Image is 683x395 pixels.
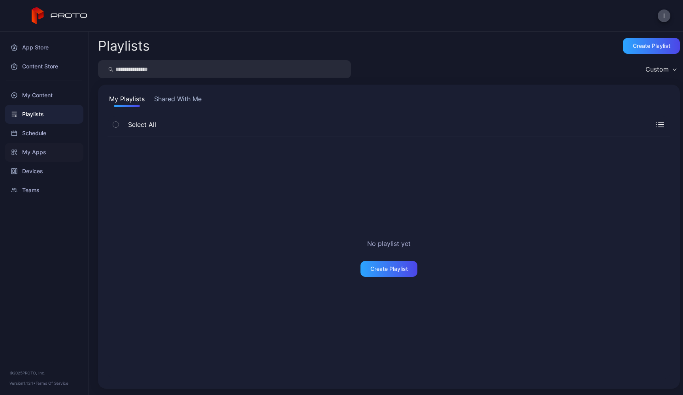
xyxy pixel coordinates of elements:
a: Teams [5,181,83,200]
div: Create Playlist [370,266,408,272]
div: Custom [645,65,669,73]
a: Content Store [5,57,83,76]
a: Terms Of Service [36,381,68,386]
button: My Playlists [108,94,146,107]
a: App Store [5,38,83,57]
button: I [658,9,670,22]
a: Devices [5,162,83,181]
span: Version 1.13.1 • [9,381,36,386]
a: Schedule [5,124,83,143]
a: My Apps [5,143,83,162]
div: © 2025 PROTO, Inc. [9,370,79,376]
span: Select All [124,120,156,129]
button: Create Playlist [360,261,417,277]
button: Shared With Me [153,94,203,107]
div: Create Playlist [633,43,670,49]
a: My Content [5,86,83,105]
a: Playlists [5,105,83,124]
button: Custom [641,60,680,78]
button: Create Playlist [623,38,680,54]
h2: Playlists [98,39,150,53]
h2: No playlist yet [367,239,411,248]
